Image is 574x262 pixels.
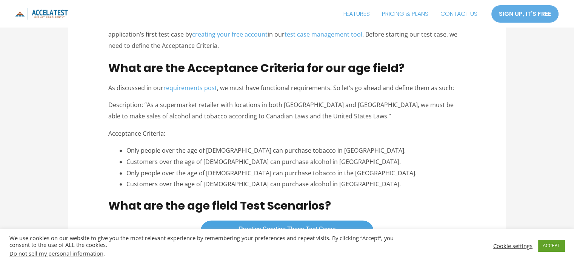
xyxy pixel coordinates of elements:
[192,30,268,38] a: creating your free account
[9,250,398,257] div: .
[108,83,466,94] p: As discussed in our , we must have functional requirements. So let’s go ahead and define them as ...
[163,84,217,92] a: requirements post
[9,234,398,257] div: We use cookies on our website to give you the most relevant experience by remembering your prefer...
[108,100,466,122] p: Description: “As a supermarket retailer with locations in both [GEOGRAPHIC_DATA] and [GEOGRAPHIC_...
[493,242,532,249] a: Cookie settings
[126,145,466,156] li: Only people over the age of [DEMOGRAPHIC_DATA] can purchase tobacco in [GEOGRAPHIC_DATA].
[108,60,405,76] strong: What are the Acceptance Criteria for our age field?
[15,8,68,20] img: icon
[376,5,434,23] a: PRICING & PLANS
[538,240,565,251] a: ACCEPT
[126,168,466,179] li: Only people over the age of [DEMOGRAPHIC_DATA] can purchase tobacco in the [GEOGRAPHIC_DATA].
[200,220,374,244] a: Practice Creating These Test CasesSign Up, It’s Free
[108,198,331,214] strong: What are the age field Test Scenarios?
[285,30,362,38] a: test case management tool
[9,250,103,257] a: Do not sell my personal information
[491,5,559,23] a: SIGN UP, IT'S FREE
[434,5,483,23] a: CONTACT US
[126,179,466,190] li: Customers over the age of [DEMOGRAPHIC_DATA] can purchase alcohol in [GEOGRAPHIC_DATA].
[337,5,483,23] nav: Site Navigation
[108,128,466,139] p: Acceptance Criteria:
[126,156,466,168] li: Customers over the age of [DEMOGRAPHIC_DATA] can purchase alcohol in [GEOGRAPHIC_DATA].
[337,5,376,23] a: FEATURES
